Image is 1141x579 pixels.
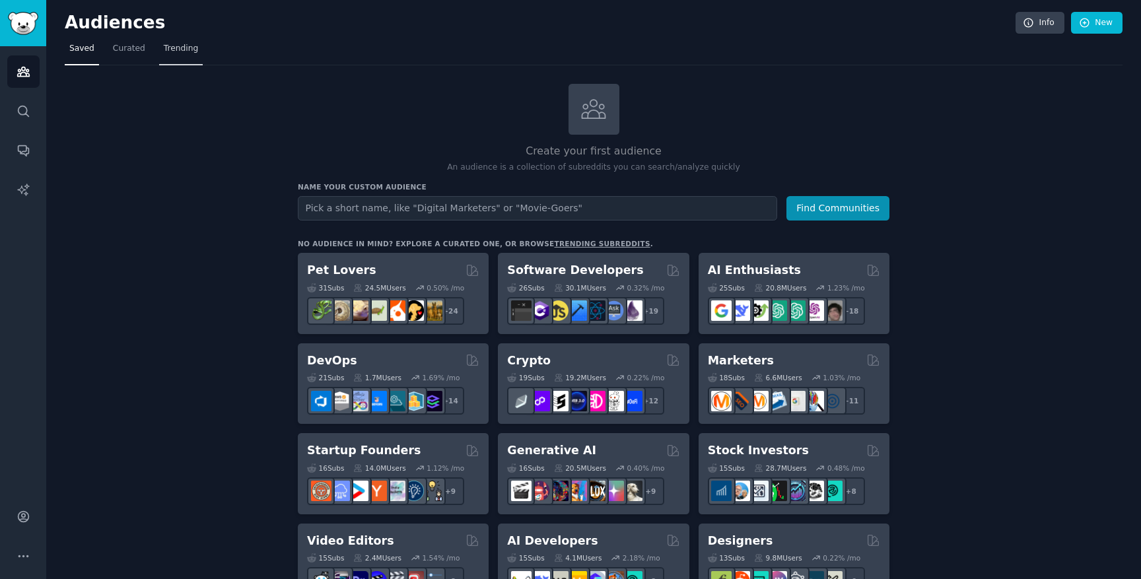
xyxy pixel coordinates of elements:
[730,481,750,501] img: ValueInvesting
[604,300,624,321] img: AskComputerScience
[298,196,777,221] input: Pick a short name, like "Digital Marketers" or "Movie-Goers"
[585,481,605,501] img: FluxAI
[511,481,532,501] img: aivideo
[353,373,401,382] div: 1.7M Users
[804,481,824,501] img: swingtrading
[298,162,889,174] p: An audience is a collection of subreddits you can search/analyze quickly
[65,38,99,65] a: Saved
[637,297,664,325] div: + 19
[159,38,203,65] a: Trending
[422,391,442,411] img: PlatformEngineers
[748,481,769,501] img: Forex
[436,477,464,505] div: + 9
[554,373,606,382] div: 19.2M Users
[507,353,551,369] h2: Crypto
[708,463,745,473] div: 15 Sub s
[307,262,376,279] h2: Pet Lovers
[554,240,650,248] a: trending subreddits
[822,481,843,501] img: technicalanalysis
[307,283,344,292] div: 31 Sub s
[708,553,745,562] div: 13 Sub s
[786,196,889,221] button: Find Communities
[711,481,732,501] img: dividends
[423,373,460,382] div: 1.69 % /mo
[403,391,424,411] img: aws_cdk
[65,13,1016,34] h2: Audiences
[637,387,664,415] div: + 12
[298,182,889,191] h3: Name your custom audience
[348,391,368,411] img: Docker_DevOps
[1071,12,1123,34] a: New
[307,442,421,459] h2: Startup Founders
[311,391,331,411] img: azuredevops
[554,553,602,562] div: 4.1M Users
[329,481,350,501] img: SaaS
[567,391,587,411] img: web3
[385,481,405,501] img: indiehackers
[366,481,387,501] img: ycombinator
[754,283,806,292] div: 20.8M Users
[622,300,642,321] img: elixir
[622,481,642,501] img: DreamBooth
[353,553,401,562] div: 2.4M Users
[366,300,387,321] img: turtle
[585,391,605,411] img: defiblockchain
[436,387,464,415] div: + 14
[823,373,860,382] div: 1.03 % /mo
[69,43,94,55] span: Saved
[754,553,802,562] div: 9.8M Users
[507,533,598,549] h2: AI Developers
[511,391,532,411] img: ethfinance
[507,553,544,562] div: 15 Sub s
[422,300,442,321] img: dogbreed
[748,300,769,321] img: AItoolsCatalog
[353,283,405,292] div: 24.5M Users
[385,300,405,321] img: cockatiel
[827,463,865,473] div: 0.48 % /mo
[604,481,624,501] img: starryai
[627,373,665,382] div: 0.22 % /mo
[567,481,587,501] img: sdforall
[823,553,860,562] div: 0.22 % /mo
[767,391,787,411] img: Emailmarketing
[507,442,596,459] h2: Generative AI
[507,463,544,473] div: 16 Sub s
[711,391,732,411] img: content_marketing
[708,442,809,459] h2: Stock Investors
[113,43,145,55] span: Curated
[708,373,745,382] div: 18 Sub s
[754,463,806,473] div: 28.7M Users
[554,283,606,292] div: 30.1M Users
[427,283,464,292] div: 0.50 % /mo
[307,353,357,369] h2: DevOps
[422,481,442,501] img: growmybusiness
[329,391,350,411] img: AWS_Certified_Experts
[730,300,750,321] img: DeepSeek
[436,297,464,325] div: + 24
[767,481,787,501] img: Trading
[785,391,806,411] img: googleads
[627,283,665,292] div: 0.32 % /mo
[623,553,660,562] div: 2.18 % /mo
[307,533,394,549] h2: Video Editors
[585,300,605,321] img: reactnative
[507,373,544,382] div: 19 Sub s
[385,391,405,411] img: platformengineering
[637,477,664,505] div: + 9
[627,463,665,473] div: 0.40 % /mo
[622,391,642,411] img: defi_
[804,300,824,321] img: OpenAIDev
[403,481,424,501] img: Entrepreneurship
[298,143,889,160] h2: Create your first audience
[730,391,750,411] img: bigseo
[822,300,843,321] img: ArtificalIntelligence
[822,391,843,411] img: OnlineMarketing
[366,391,387,411] img: DevOpsLinks
[708,283,745,292] div: 25 Sub s
[748,391,769,411] img: AskMarketing
[548,481,569,501] img: deepdream
[348,300,368,321] img: leopardgeckos
[329,300,350,321] img: ballpython
[507,283,544,292] div: 26 Sub s
[548,300,569,321] img: learnjavascript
